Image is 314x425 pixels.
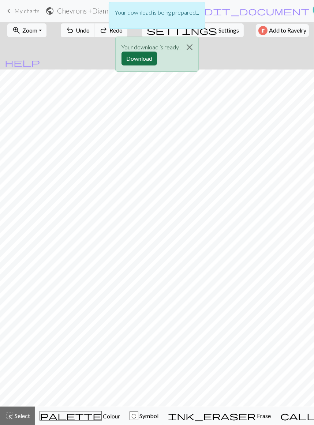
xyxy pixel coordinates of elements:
[130,412,138,421] div: O
[168,411,256,421] span: ink_eraser
[122,52,157,65] button: Download
[138,412,158,419] span: Symbol
[35,407,125,425] button: Colour
[115,8,199,17] p: Your download is being prepared...
[125,407,163,425] button: O Symbol
[181,37,198,57] button: Close
[14,412,30,419] span: Select
[256,412,271,419] span: Erase
[5,411,14,421] span: highlight_alt
[102,413,120,420] span: Colour
[163,407,276,425] button: Erase
[122,43,181,52] p: Your download is ready!
[40,411,101,421] span: palette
